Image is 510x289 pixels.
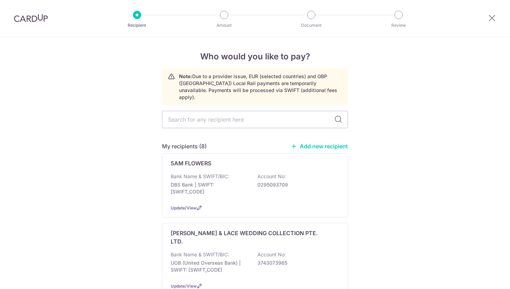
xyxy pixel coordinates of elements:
input: Search for any recipient here [162,111,348,128]
h5: My recipients (8) [162,142,207,150]
p: Account No: [257,251,286,258]
p: Account No: [257,173,286,180]
h4: Who would you like to pay? [162,50,348,63]
p: Due to a provider issue, EUR (selected countries) and GBP ([GEOGRAPHIC_DATA]) Local Rail payments... [179,73,342,101]
a: Add new recipient [291,143,348,150]
img: CardUp [14,14,48,22]
strong: Note: [179,73,192,79]
p: Recipient [111,22,163,29]
iframe: Opens a widget where you can find more information [465,268,503,286]
p: Review [373,22,424,29]
p: DBS Bank | SWIFT: [SWIFT_CODE] [171,181,248,195]
a: Update/View [171,205,197,210]
p: [PERSON_NAME] & LACE WEDDING COLLECTION PTE. LTD. [171,229,331,246]
a: Update/View [171,283,197,289]
p: UOB (United Overseas Bank) | SWIFT: [SWIFT_CODE] [171,259,248,273]
p: 0295093709 [257,181,335,188]
p: Bank Name & SWIFT/BIC: [171,173,229,180]
p: 5AM FLOWERS [171,159,211,167]
p: Amount [198,22,250,29]
p: 3743073965 [257,259,335,266]
p: Document [286,22,337,29]
p: Bank Name & SWIFT/BIC: [171,251,229,258]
